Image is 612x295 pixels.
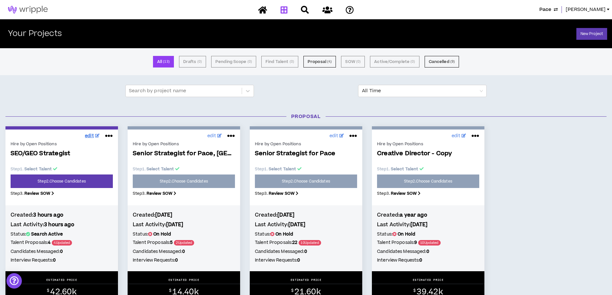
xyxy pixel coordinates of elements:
[44,221,74,228] b: 3 hours ago
[85,133,94,139] span: edit
[133,221,235,228] h4: Last Activity:
[133,150,235,157] span: Senior Strategist for Pace, [GEOGRAPHIC_DATA]-Based
[211,56,256,67] button: Pending Scope (0)
[297,257,300,264] b: 0
[576,28,607,40] a: New Project
[11,248,113,255] h5: Candidates Messaged:
[206,131,223,141] a: edit
[255,191,357,196] p: Step 3 .
[427,248,429,255] b: 0
[377,150,479,157] span: Creative Director - Copy
[133,211,235,219] h4: Created:
[398,231,415,237] b: On Hold
[197,59,202,65] small: ( 0 )
[133,231,235,238] h5: Status:
[133,191,235,196] p: Step 3 .
[133,239,235,246] h5: Talent Proposals:
[11,211,113,219] h4: Created:
[147,191,172,196] b: Review SOW
[53,257,56,264] b: 0
[377,141,479,147] div: Hire by Open Positions
[413,288,416,293] sup: $
[410,221,428,228] b: [DATE]
[328,131,346,141] a: edit
[450,131,468,141] a: edit
[370,56,419,67] button: Active/Complete (0)
[11,239,113,246] h5: Talent Proposals:
[11,257,113,264] h5: Interview Requests:
[1,113,611,120] h3: Proposal
[539,6,551,13] span: Pace
[48,239,50,246] b: 4
[133,257,235,264] h5: Interview Requests:
[304,248,307,255] b: 0
[24,191,50,196] b: Review SOW
[400,211,427,219] b: a year ago
[377,257,479,264] h5: Interview Requests:
[261,56,298,67] button: Find Talent (0)
[24,166,52,172] b: Select Talent
[155,211,172,219] b: [DATE]
[377,231,479,238] h5: Status:
[291,278,322,282] p: ESTIMATED PRICE
[153,56,174,67] button: All (13)
[47,288,49,293] sup: $
[255,257,357,264] h5: Interview Requests:
[292,239,297,246] b: 22
[414,239,417,246] b: 9
[377,166,479,172] p: Step 1 .
[288,221,305,228] b: [DATE]
[6,273,22,289] div: Open Intercom Messenger
[391,191,417,196] b: Review SOW
[413,278,444,282] p: ESTIMATED PRICE
[377,211,479,219] h4: Created:
[450,59,455,65] small: ( 9 )
[153,231,171,237] b: On Hold
[46,278,77,282] p: ESTIMATED PRICE
[269,191,294,196] b: Review SOW
[33,211,63,219] b: 3 hours ago
[255,248,357,255] h5: Candidates Messaged:
[255,231,357,238] h5: Status:
[418,240,440,246] span: 10 Updated
[539,6,558,13] button: Pace
[133,166,235,172] p: Step 1 .
[329,133,338,139] span: edit
[356,59,361,65] small: ( 0 )
[11,166,113,172] p: Step 1 .
[60,248,63,255] b: 0
[255,150,357,157] span: Senior Strategist for Pace
[31,231,63,237] b: Search Active
[11,231,113,238] h5: Status:
[377,191,479,196] p: Step 3 .
[377,239,479,246] h5: Talent Proposals:
[166,221,183,228] b: [DATE]
[362,85,483,97] span: All Time
[11,150,113,157] span: SEO/GEO Strategist
[269,166,296,172] b: Select Talent
[11,141,113,147] div: Hire by Open Positions
[290,59,294,65] small: ( 0 )
[303,56,336,67] button: Proposal (4)
[182,248,185,255] b: 0
[425,56,459,67] button: Cancelled (9)
[255,221,357,228] h4: Last Activity:
[179,56,206,67] button: Drafts (0)
[391,166,419,172] b: Select Talent
[83,131,101,141] a: edit
[255,239,357,246] h5: Talent Proposals:
[277,211,294,219] b: [DATE]
[341,56,365,67] button: SOW (0)
[8,29,62,39] h2: Your Projects
[52,240,72,246] span: 4 Updated
[207,133,216,139] span: edit
[170,239,173,246] b: 5
[11,191,113,196] p: Step 3 .
[410,59,415,65] small: ( 0 )
[11,174,113,188] a: Step2.Choose Candidates
[133,248,235,255] h5: Candidates Messaged:
[377,248,479,255] h5: Candidates Messaged:
[255,166,357,172] p: Step 1 .
[327,59,332,65] small: ( 4 )
[275,231,293,237] b: On Hold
